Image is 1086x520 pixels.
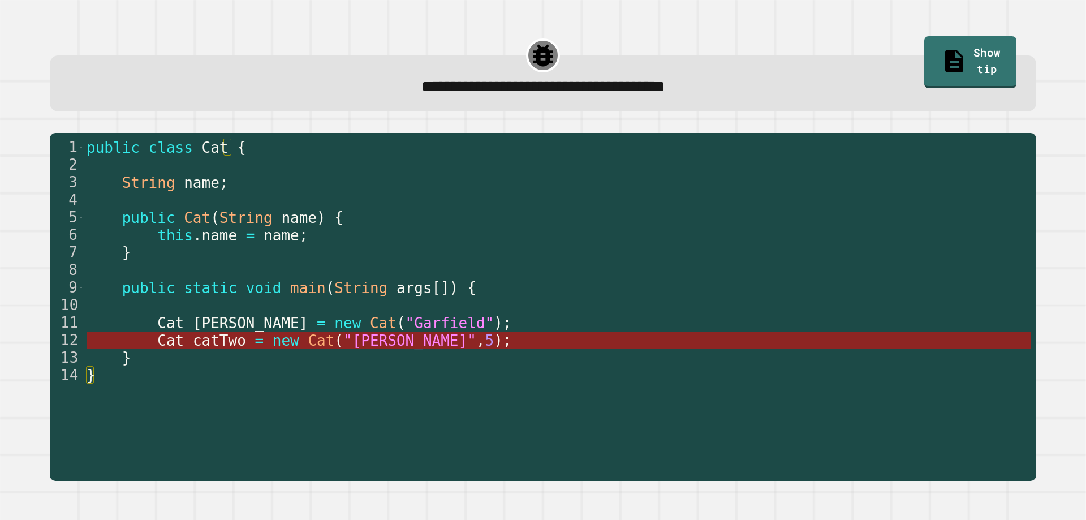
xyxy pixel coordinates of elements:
span: = [246,227,255,244]
span: String [219,209,273,226]
span: public [87,139,140,156]
span: Toggle code folding, rows 1 through 14 [78,139,84,156]
span: Toggle code folding, rows 5 through 7 [78,209,84,226]
span: this [157,227,193,244]
div: 8 [50,261,85,279]
div: 13 [50,349,85,367]
div: 6 [50,226,85,244]
a: Show tip [924,36,1016,88]
span: "Garfield" [406,315,494,332]
div: 4 [50,191,85,209]
span: name [202,227,238,244]
span: name [264,227,299,244]
span: class [149,139,193,156]
span: public [122,280,175,296]
span: new [273,332,299,349]
span: Cat [157,315,184,332]
div: 1 [50,139,85,156]
span: main [290,280,326,296]
span: public [122,209,175,226]
span: String [122,174,175,191]
span: static [184,280,237,296]
span: Cat [308,332,335,349]
span: 5 [485,332,494,349]
div: 2 [50,156,85,174]
span: = [255,332,264,349]
span: = [317,315,326,332]
span: Cat [157,332,184,349]
span: Cat [184,209,210,226]
span: catTwo [193,332,246,349]
div: 7 [50,244,85,261]
span: "[PERSON_NAME]" [343,332,476,349]
span: Toggle code folding, rows 9 through 13 [78,279,84,296]
span: void [246,280,282,296]
span: Cat [202,139,229,156]
span: args [397,280,432,296]
span: new [335,315,361,332]
div: 9 [50,279,85,296]
div: 5 [50,209,85,226]
span: Cat [370,315,397,332]
div: 10 [50,296,85,314]
div: 14 [50,367,85,384]
div: 3 [50,174,85,191]
span: [PERSON_NAME] [193,315,308,332]
span: String [335,280,388,296]
div: 11 [50,314,85,332]
div: 12 [50,332,85,349]
span: name [282,209,317,226]
span: name [184,174,219,191]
